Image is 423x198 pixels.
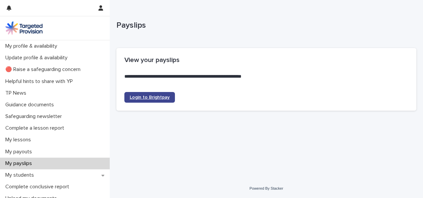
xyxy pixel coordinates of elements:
[3,55,73,61] p: Update profile & availability
[3,172,39,178] p: My students
[5,21,43,35] img: M5nRWzHhSzIhMunXDL62
[130,95,170,100] span: Login to Brightpay
[116,21,414,30] p: Payslips
[3,113,67,120] p: Safeguarding newsletter
[3,160,37,167] p: My payslips
[3,90,32,96] p: TP News
[249,186,283,190] a: Powered By Stacker
[3,149,37,155] p: My payouts
[3,184,74,190] p: Complete conclusive report
[3,78,78,85] p: Helpful hints to share with YP
[3,137,36,143] p: My lessons
[3,66,86,73] p: 🔴 Raise a safeguarding concern
[124,56,408,64] h2: View your payslips
[3,102,59,108] p: Guidance documents
[124,92,175,103] a: Login to Brightpay
[3,125,70,131] p: Complete a lesson report
[3,43,63,49] p: My profile & availability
